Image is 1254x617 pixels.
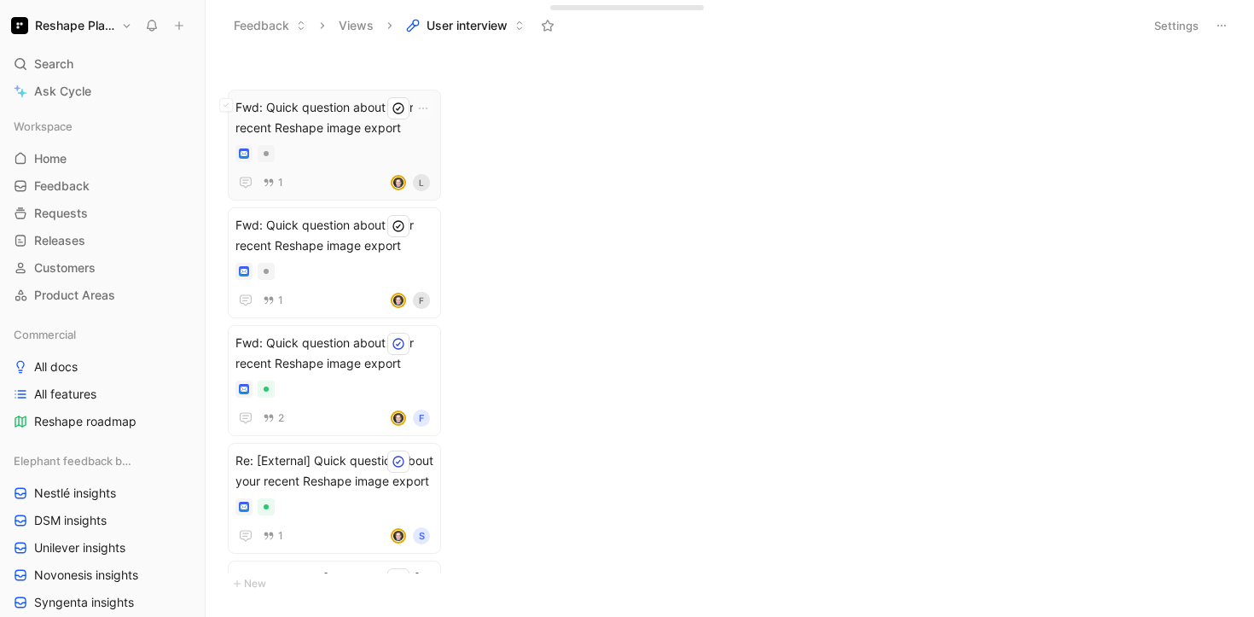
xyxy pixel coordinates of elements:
[413,292,430,309] div: F
[7,381,198,407] a: All features
[228,90,441,201] a: Fwd: Quick question about your recent Reshape image export1avatarL
[228,207,441,318] a: Fwd: Quick question about your recent Reshape image export1avatarF
[235,451,433,492] span: Re: [External] Quick question about your recent Reshape image export
[413,527,430,544] div: s
[259,409,287,428] button: 2
[14,452,131,469] span: Elephant feedback boards
[7,322,198,347] div: Commercial
[235,97,433,138] span: Fwd: Quick question about your recent Reshape image export
[7,255,198,281] a: Customers
[1147,14,1206,38] button: Settings
[235,333,433,374] span: Fwd: Quick question about your recent Reshape image export
[331,13,381,38] button: Views
[34,232,85,249] span: Releases
[7,354,198,380] a: All docs
[14,118,73,135] span: Workspace
[7,508,198,533] a: DSM insights
[34,150,67,167] span: Home
[413,410,430,427] div: F
[7,409,198,434] a: Reshape roadmap
[228,443,441,554] a: Re: [External] Quick question about your recent Reshape image export1avatars
[7,79,198,104] a: Ask Cycle
[14,326,76,343] span: Commercial
[392,530,404,542] img: avatar
[34,358,78,375] span: All docs
[398,13,532,38] button: User interview
[7,480,198,506] a: Nestlé insights
[7,448,198,615] div: Elephant feedback boardsNestlé insightsDSM insightsUnilever insightsNovonesis insightsSyngenta in...
[259,527,287,545] button: 1
[7,562,198,588] a: Novonesis insights
[35,18,114,33] h1: Reshape Platform
[226,573,451,594] button: New
[427,17,508,34] span: User interview
[34,81,91,102] span: Ask Cycle
[392,294,404,306] img: avatar
[34,386,96,403] span: All features
[219,51,458,602] div: New
[7,114,198,139] div: Workspace
[7,448,198,474] div: Elephant feedback boards
[392,412,404,424] img: avatar
[7,535,198,561] a: Unilever insights
[278,295,283,306] span: 1
[34,539,125,556] span: Unilever insights
[413,174,430,191] div: L
[34,205,88,222] span: Requests
[7,51,198,77] div: Search
[34,485,116,502] span: Nestlé insights
[11,17,28,34] img: Reshape Platform
[7,590,198,615] a: Syngenta insights
[34,567,138,584] span: Novonesis insights
[235,215,433,256] span: Fwd: Quick question about your recent Reshape image export
[7,146,198,172] a: Home
[226,13,314,38] button: Feedback
[278,531,283,541] span: 1
[34,54,73,74] span: Search
[34,259,96,276] span: Customers
[34,178,90,195] span: Feedback
[259,291,287,310] button: 1
[34,512,107,529] span: DSM insights
[259,173,287,192] button: 1
[7,322,198,434] div: CommercialAll docsAll featuresReshape roadmap
[34,413,136,430] span: Reshape roadmap
[278,178,283,188] span: 1
[278,413,284,423] span: 2
[7,228,198,253] a: Releases
[7,14,136,38] button: Reshape PlatformReshape Platform
[34,594,134,611] span: Syngenta insights
[7,201,198,226] a: Requests
[228,325,441,436] a: Fwd: Quick question about your recent Reshape image export2avatarF
[392,177,404,189] img: avatar
[34,287,115,304] span: Product Areas
[235,568,433,609] span: Feedback from [PERSON_NAME] in Cycle - [DATE]
[7,282,198,308] a: Product Areas
[7,173,198,199] a: Feedback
